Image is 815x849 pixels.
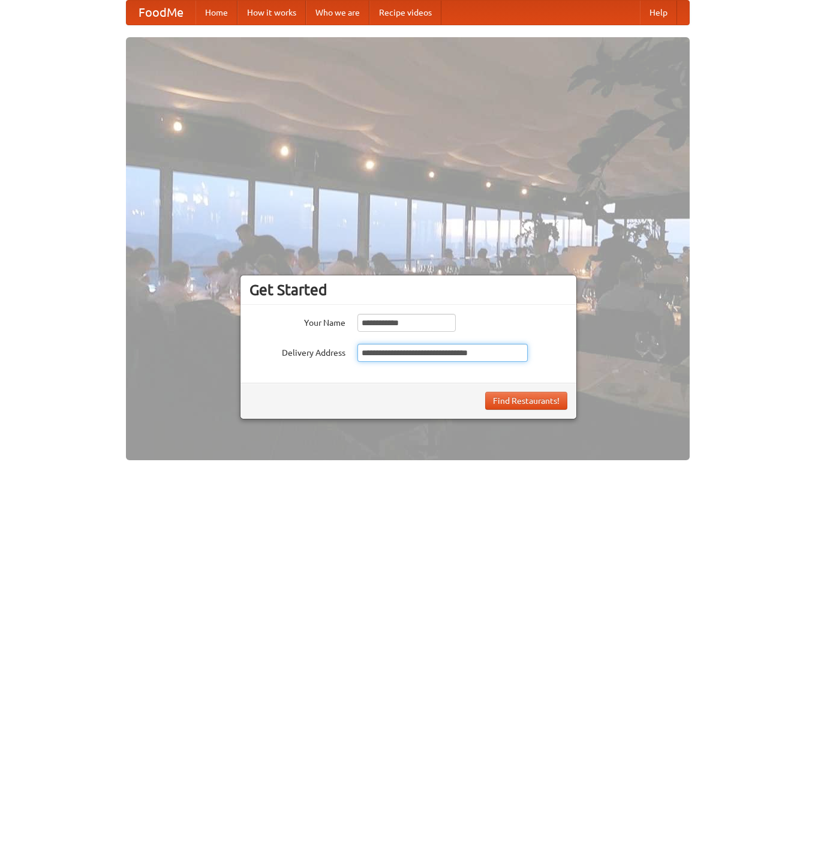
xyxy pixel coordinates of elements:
a: How it works [237,1,306,25]
a: FoodMe [127,1,196,25]
a: Who we are [306,1,369,25]
a: Recipe videos [369,1,441,25]
button: Find Restaurants! [485,392,567,410]
label: Your Name [249,314,345,329]
a: Home [196,1,237,25]
h3: Get Started [249,281,567,299]
a: Help [640,1,677,25]
label: Delivery Address [249,344,345,359]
